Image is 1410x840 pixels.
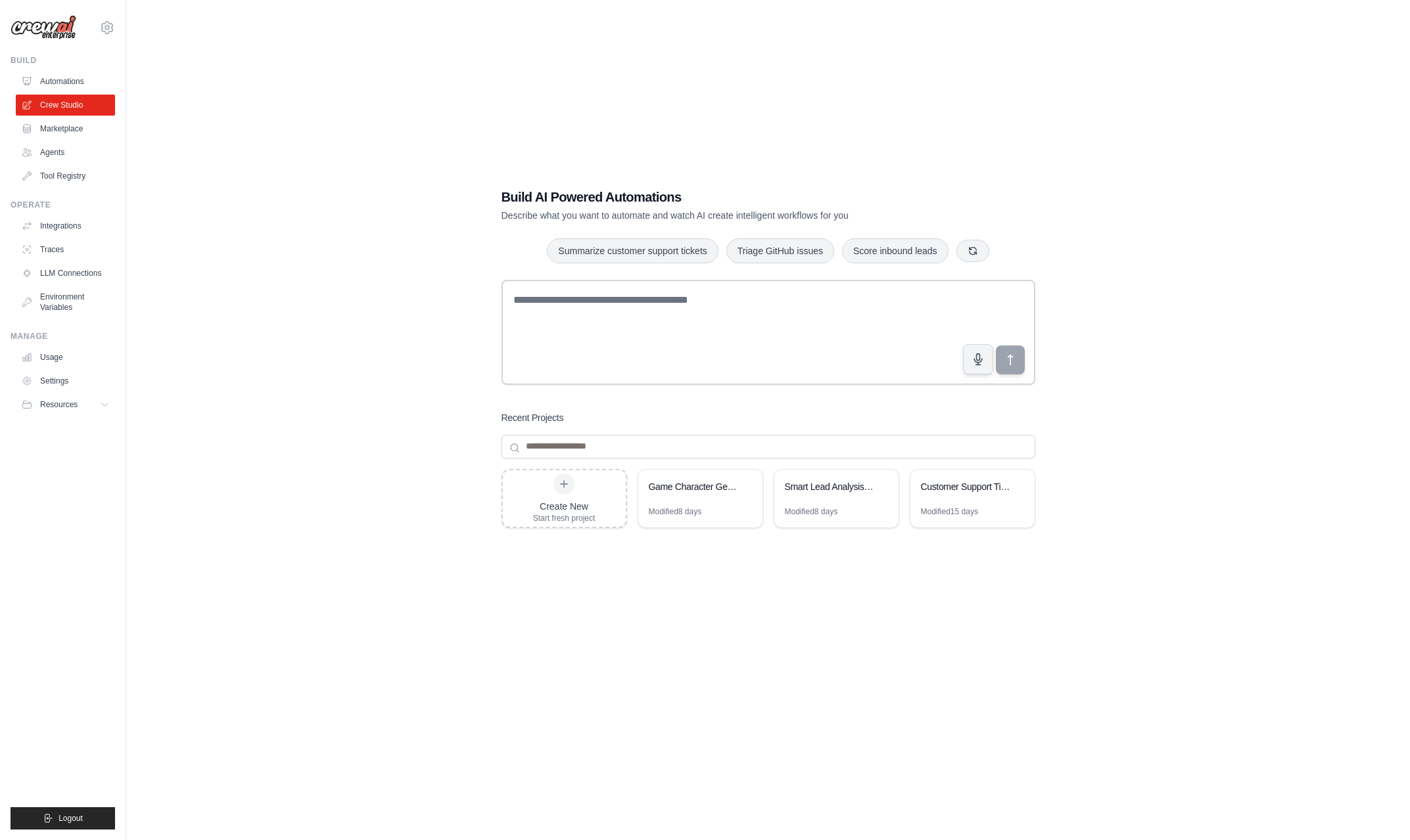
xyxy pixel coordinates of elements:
a: Environment Variables [16,286,115,318]
div: Customer Support Ticket Automation [921,480,1011,493]
h3: Recent Projects [502,411,564,424]
div: Build [11,55,115,66]
div: Operate [11,200,115,210]
a: Automations [16,71,115,92]
button: Click to speak your automation idea [963,344,993,374]
button: Score inbound leads [842,238,949,263]
div: Smart Lead Analysis & Routing System [785,480,875,493]
button: Summarize customer support tickets [547,238,718,263]
a: Usage [16,347,115,368]
a: Traces [16,239,115,260]
a: LLM Connections [16,263,115,284]
a: Agents [16,142,115,163]
div: Modified 15 days [921,506,978,517]
div: Game Character Generator [649,480,739,493]
a: Marketplace [16,118,115,139]
div: Modified 8 days [649,506,702,517]
p: Describe what you want to automate and watch AI create intelligent workflows for you [502,209,943,222]
a: Crew Studio [16,95,115,116]
button: Logout [11,807,115,829]
div: Create New [533,500,596,513]
h1: Build AI Powered Automations [502,188,943,206]
a: Tool Registry [16,166,115,187]
div: Manage [11,331,115,342]
img: Logo [11,15,76,40]
div: Start fresh project [533,513,596,523]
button: Get new suggestions [956,240,989,262]
a: Integrations [16,215,115,236]
button: Resources [16,394,115,415]
span: Logout [59,813,83,824]
button: Triage GitHub issues [726,238,834,263]
a: Settings [16,370,115,391]
span: Resources [40,399,78,410]
div: Modified 8 days [785,506,838,517]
